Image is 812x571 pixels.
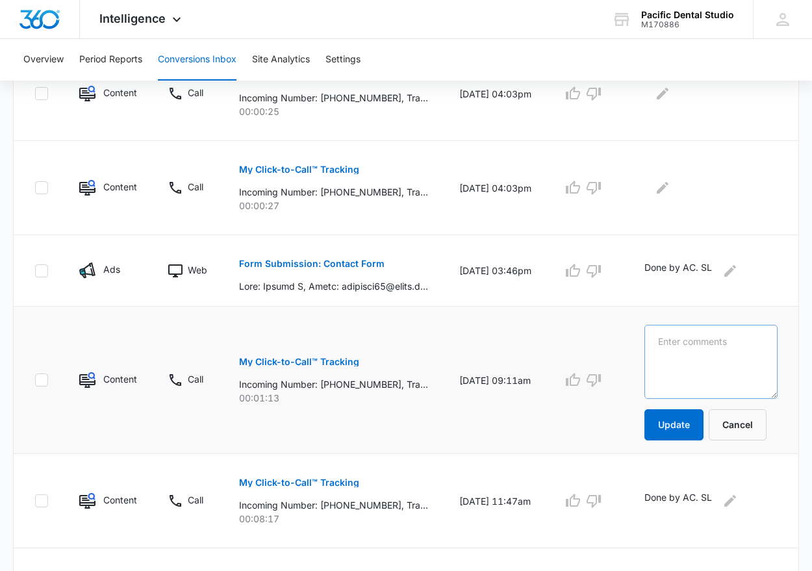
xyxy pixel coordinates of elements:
[709,409,767,440] button: Cancel
[644,409,704,440] button: Update
[652,177,673,198] button: Edit Comments
[239,105,428,118] p: 00:00:25
[239,391,428,405] p: 00:01:13
[239,467,359,498] button: My Click-to-Call™ Tracking
[188,493,203,507] p: Call
[188,180,203,194] p: Call
[239,259,385,268] p: Form Submission: Contact Form
[444,235,547,307] td: [DATE] 03:46pm
[720,490,741,511] button: Edit Comments
[103,372,137,386] p: Content
[239,512,428,526] p: 00:08:17
[644,490,712,511] p: Done by AC. SL
[239,279,428,293] p: Lore: Ipsumd S, Ametc: adipisci65@elits.doe, Tempo: 6266506811, Inci utl et dolo mag aliq?: E adm...
[79,39,142,81] button: Period Reports
[103,262,120,276] p: Ads
[158,39,236,81] button: Conversions Inbox
[720,260,741,281] button: Edit Comments
[103,180,137,194] p: Content
[188,86,203,99] p: Call
[641,20,734,29] div: account id
[652,83,673,104] button: Edit Comments
[252,39,310,81] button: Site Analytics
[239,185,428,199] p: Incoming Number: [PHONE_NUMBER], Tracking Number: [PHONE_NUMBER], Ring To: [PHONE_NUMBER], Caller...
[239,154,359,185] button: My Click-to-Call™ Tracking
[239,199,428,212] p: 00:00:27
[239,91,428,105] p: Incoming Number: [PHONE_NUMBER], Tracking Number: [PHONE_NUMBER], Ring To: [PHONE_NUMBER], Caller...
[644,260,712,281] p: Done by AC. SL
[444,47,547,141] td: [DATE] 04:03pm
[239,498,428,512] p: Incoming Number: [PHONE_NUMBER], Tracking Number: [PHONE_NUMBER], Ring To: [PHONE_NUMBER], Caller...
[325,39,361,81] button: Settings
[188,263,207,277] p: Web
[641,10,734,20] div: account name
[444,454,547,548] td: [DATE] 11:47am
[444,141,547,235] td: [DATE] 04:03pm
[103,493,137,507] p: Content
[103,86,137,99] p: Content
[239,377,428,391] p: Incoming Number: [PHONE_NUMBER], Tracking Number: [PHONE_NUMBER], Ring To: [PHONE_NUMBER], Caller...
[99,12,166,25] span: Intelligence
[188,372,203,386] p: Call
[239,346,359,377] button: My Click-to-Call™ Tracking
[239,357,359,366] p: My Click-to-Call™ Tracking
[239,478,359,487] p: My Click-to-Call™ Tracking
[239,165,359,174] p: My Click-to-Call™ Tracking
[444,307,547,454] td: [DATE] 09:11am
[239,248,385,279] button: Form Submission: Contact Form
[23,39,64,81] button: Overview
